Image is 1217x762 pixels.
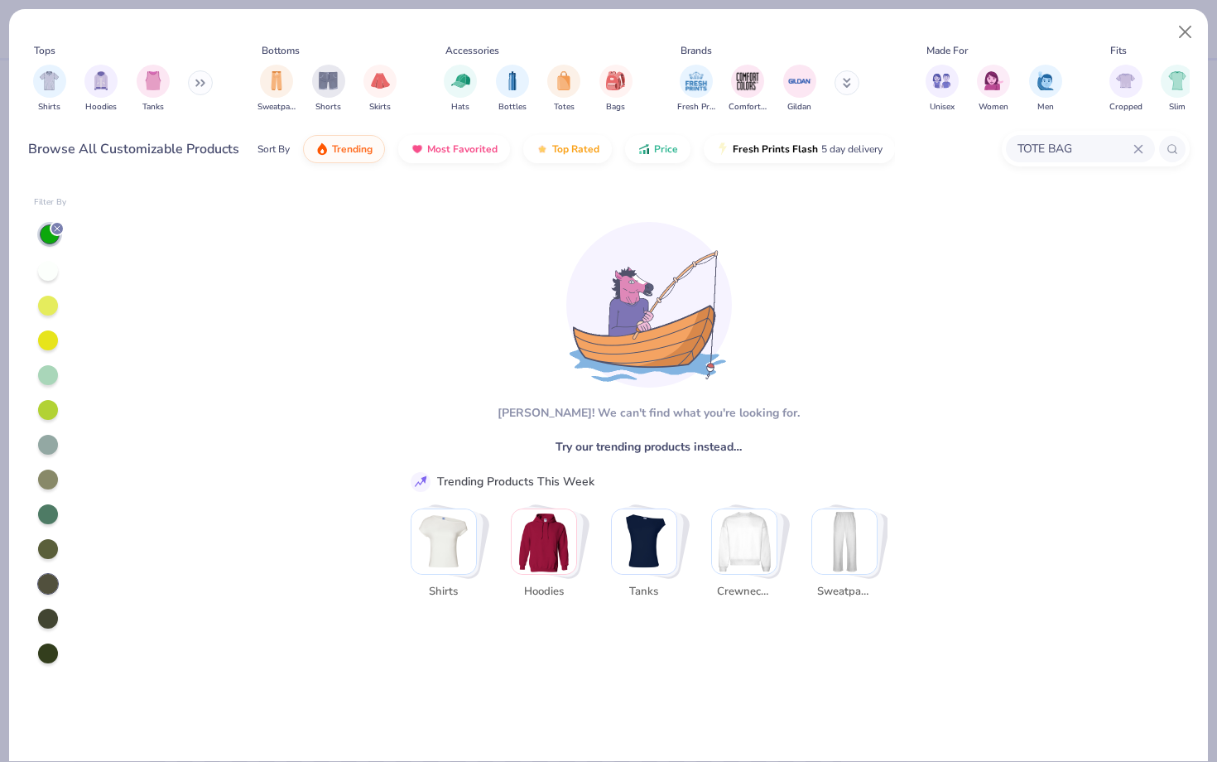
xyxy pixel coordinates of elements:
img: Gildan Image [787,69,812,94]
button: Stack Card Button Tanks [611,509,687,607]
div: Brands [681,43,712,58]
img: trending.gif [315,142,329,156]
div: Sort By [257,142,290,157]
button: Stack Card Button Sweatpants [811,509,887,607]
img: Bags Image [606,71,624,90]
span: Hoodies [85,101,117,113]
div: filter for Sweatpants [257,65,296,113]
div: filter for Cropped [1109,65,1142,113]
button: filter button [137,65,170,113]
span: Fresh Prints [677,101,715,113]
span: Bottles [498,101,527,113]
div: filter for Comfort Colors [729,65,767,113]
img: Hoodies [512,509,576,574]
button: filter button [977,65,1010,113]
div: Tops [34,43,55,58]
span: Trending [332,142,373,156]
div: filter for Men [1029,65,1062,113]
img: flash.gif [716,142,729,156]
div: filter for Unisex [926,65,959,113]
span: Unisex [930,101,955,113]
div: Bottoms [262,43,300,58]
img: trend_line.gif [413,475,428,490]
img: Unisex Image [932,71,951,90]
div: filter for Hoodies [84,65,118,113]
span: Men [1037,101,1054,113]
div: filter for Totes [547,65,580,113]
img: Slim Image [1168,71,1186,90]
img: Totes Image [555,71,573,90]
span: Totes [554,101,575,113]
button: Price [625,135,690,163]
img: Fresh Prints Image [684,69,709,94]
span: Shorts [315,101,341,113]
div: Made For [926,43,968,58]
button: filter button [257,65,296,113]
span: Bags [606,101,625,113]
button: filter button [444,65,477,113]
button: filter button [1029,65,1062,113]
img: Cropped Image [1116,71,1135,90]
div: [PERSON_NAME]! We can't find what you're looking for. [498,404,800,422]
div: filter for Tanks [137,65,170,113]
div: Browse All Customizable Products [28,139,239,159]
img: Comfort Colors Image [735,69,760,94]
img: most_fav.gif [411,142,424,156]
span: Hats [451,101,469,113]
span: Most Favorited [427,142,498,156]
div: Accessories [445,43,499,58]
img: Women Image [984,71,1003,90]
div: Fits [1110,43,1127,58]
span: Shirts [416,584,470,600]
div: Filter By [34,196,67,209]
div: filter for Skirts [363,65,397,113]
span: 5 day delivery [821,140,883,159]
button: filter button [729,65,767,113]
img: Loading... [566,222,732,388]
button: filter button [496,65,529,113]
div: filter for Women [977,65,1010,113]
span: Comfort Colors [729,101,767,113]
span: Fresh Prints Flash [733,142,818,156]
button: filter button [363,65,397,113]
span: Shirts [38,101,60,113]
input: Try "T-Shirt" [1016,139,1133,158]
span: Tanks [142,101,164,113]
img: Shirts [411,509,476,574]
button: Most Favorited [398,135,510,163]
span: Gildan [787,101,811,113]
button: Fresh Prints Flash5 day delivery [704,135,895,163]
img: Tanks [612,509,676,574]
div: Trending Products This Week [437,473,594,490]
div: filter for Gildan [783,65,816,113]
span: Hoodies [517,584,570,600]
img: Shorts Image [319,71,338,90]
button: filter button [677,65,715,113]
div: filter for Shorts [312,65,345,113]
img: Skirts Image [371,71,390,90]
button: filter button [33,65,66,113]
button: filter button [1109,65,1142,113]
span: Try our trending products instead… [556,438,742,456]
img: Shirts Image [40,71,59,90]
button: filter button [84,65,118,113]
div: filter for Slim [1161,65,1194,113]
span: Top Rated [552,142,599,156]
img: Sweatpants Image [267,71,286,90]
img: Tanks Image [144,71,162,90]
span: Tanks [617,584,671,600]
div: filter for Fresh Prints [677,65,715,113]
img: TopRated.gif [536,142,549,156]
div: filter for Bottles [496,65,529,113]
span: Price [654,142,678,156]
img: Crewnecks [712,509,777,574]
div: filter for Bags [599,65,633,113]
button: Stack Card Button Crewnecks [711,509,787,607]
button: Stack Card Button Shirts [411,509,487,607]
button: filter button [1161,65,1194,113]
span: Skirts [369,101,391,113]
button: filter button [599,65,633,113]
button: filter button [783,65,816,113]
span: Crewnecks [717,584,771,600]
img: Men Image [1037,71,1055,90]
